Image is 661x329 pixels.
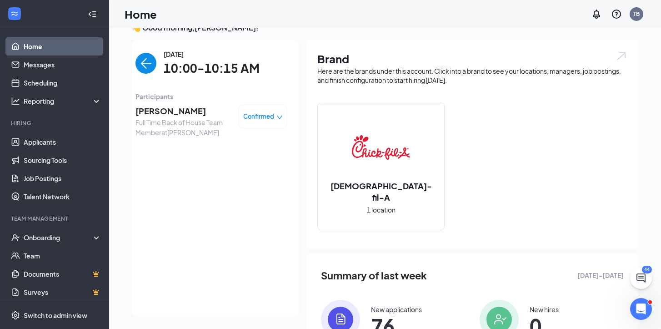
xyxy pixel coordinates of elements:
[10,9,19,18] svg: WorkstreamLogo
[24,233,94,242] div: Onboarding
[135,117,231,137] span: Full Time Back of House Team Member at [PERSON_NAME]
[530,305,559,314] div: New hires
[321,268,427,283] span: Summary of last week
[11,215,100,223] div: Team Management
[24,133,101,151] a: Applicants
[318,180,444,203] h2: [DEMOGRAPHIC_DATA]-fil-A
[24,56,101,74] a: Messages
[24,283,101,301] a: SurveysCrown
[616,51,627,61] img: open.6027fd2a22e1237b5b06.svg
[11,311,20,320] svg: Settings
[24,37,101,56] a: Home
[630,267,652,289] button: ChatActive
[577,270,624,280] span: [DATE] - [DATE]
[24,187,101,206] a: Talent Network
[611,9,622,20] svg: QuestionInfo
[135,91,287,101] span: Participants
[630,298,652,320] iframe: Intercom live chat
[24,247,101,265] a: Team
[135,53,156,74] button: back-button
[24,311,87,320] div: Switch to admin view
[164,59,260,78] span: 10:00-10:15 AM
[636,273,646,283] svg: ChatActive
[24,74,101,92] a: Scheduling
[164,49,260,59] span: [DATE]
[317,66,627,85] div: Here are the brands under this account. Click into a brand to see your locations, managers, job p...
[24,265,101,283] a: DocumentsCrown
[371,305,422,314] div: New applications
[352,118,410,177] img: Chick-fil-A
[11,119,100,127] div: Hiring
[591,9,602,20] svg: Notifications
[276,114,283,121] span: down
[24,169,101,187] a: Job Postings
[633,10,640,18] div: TB
[125,6,157,22] h1: Home
[317,51,627,66] h1: Brand
[642,266,652,273] div: 44
[11,233,20,242] svg: UserCheck
[88,10,97,19] svg: Collapse
[11,96,20,106] svg: Analysis
[243,112,274,121] span: Confirmed
[24,96,102,106] div: Reporting
[367,205,396,215] span: 1 location
[24,151,101,169] a: Sourcing Tools
[135,105,231,117] span: [PERSON_NAME]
